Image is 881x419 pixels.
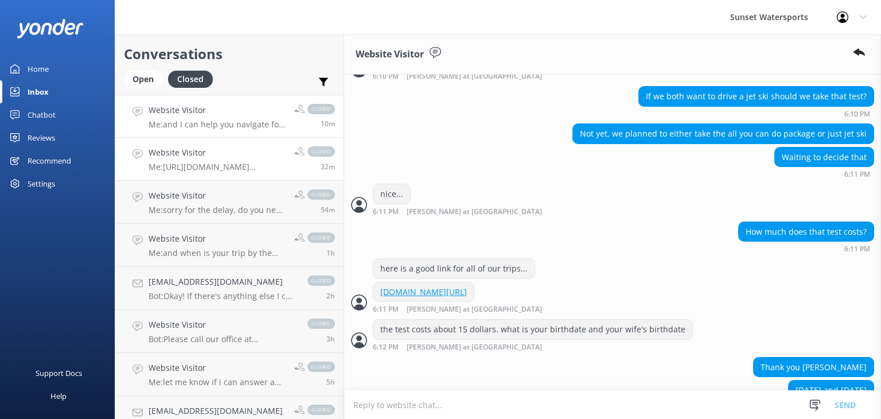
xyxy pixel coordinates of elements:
[774,170,874,178] div: 05:11pm 15-Aug-2025 (UTC -05:00) America/Cancun
[115,138,344,181] a: Website VisitorMe:[URL][DOMAIN_NAME][PERSON_NAME]closed32m
[149,276,296,288] h4: [EMAIL_ADDRESS][DOMAIN_NAME]
[789,381,874,400] div: [DATE] and [DATE]
[124,43,335,65] h2: Conversations
[754,358,874,377] div: Thank you [PERSON_NAME]
[638,110,874,118] div: 05:10pm 15-Aug-2025 (UTC -05:00) America/Cancun
[149,377,286,387] p: Me: let me know if i can answer any questions and help with reservations
[844,171,870,178] strong: 6:11 PM
[307,146,335,157] span: closed
[307,276,335,286] span: closed
[373,305,579,313] div: 05:11pm 15-Aug-2025 (UTC -05:00) America/Cancun
[373,306,399,313] strong: 6:11 PM
[149,291,296,301] p: Bot: Okay! If there's anything else I can help with, let me know!
[28,57,49,80] div: Home
[373,343,693,351] div: 05:12pm 15-Aug-2025 (UTC -05:00) America/Cancun
[28,149,71,172] div: Recommend
[373,72,611,80] div: 05:10pm 15-Aug-2025 (UTC -05:00) America/Cancun
[326,248,335,258] span: 04:18pm 15-Aug-2025 (UTC -05:00) America/Cancun
[326,377,335,387] span: 12:22pm 15-Aug-2025 (UTC -05:00) America/Cancun
[115,181,344,224] a: Website VisitorMe:sorry for the delay, do you need an agent?closed54m
[115,353,344,396] a: Website VisitorMe:let me know if i can answer any questions and help with reservationsclosed5h
[36,362,82,385] div: Support Docs
[149,146,286,159] h4: Website Visitor
[373,344,399,351] strong: 6:12 PM
[149,334,296,344] p: Bot: Please call our office at [PHONE_NUMBER] for assistance with your booking confirmation.
[321,119,335,129] span: 05:15pm 15-Aug-2025 (UTC -05:00) America/Cancun
[573,124,874,143] div: Not yet, we planned to either take the all you can do package or just jet ski
[149,104,286,117] h4: Website Visitor
[307,362,335,372] span: closed
[17,19,83,38] img: yonder-white-logo.png
[28,103,56,126] div: Chatbot
[115,310,344,353] a: Website VisitorBot:Please call our office at [PHONE_NUMBER] for assistance with your booking conf...
[407,344,542,351] span: [PERSON_NAME] at [GEOGRAPHIC_DATA]
[307,232,335,243] span: closed
[326,334,335,344] span: 01:51pm 15-Aug-2025 (UTC -05:00) America/Cancun
[321,205,335,215] span: 04:31pm 15-Aug-2025 (UTC -05:00) America/Cancun
[307,189,335,200] span: closed
[168,72,219,85] a: Closed
[149,362,286,374] h4: Website Visitor
[373,184,410,204] div: nice...
[149,319,296,331] h4: Website Visitor
[149,119,286,130] p: Me: and I can help you navigate for booking the first jetski tour of the day on either location, ...
[775,148,874,167] div: Waiting to decide that
[28,126,55,149] div: Reviews
[380,286,467,297] a: [DOMAIN_NAME][URL]
[149,405,283,417] h4: [EMAIL_ADDRESS][DOMAIN_NAME]
[738,245,874,253] div: 05:11pm 15-Aug-2025 (UTC -05:00) America/Cancun
[149,189,286,202] h4: Website Visitor
[373,208,399,216] strong: 6:11 PM
[321,162,335,172] span: 04:54pm 15-Aug-2025 (UTC -05:00) America/Cancun
[149,232,286,245] h4: Website Visitor
[115,224,344,267] a: Website VisitorMe:and when is your trip by the way?closed1h
[124,72,168,85] a: Open
[115,95,344,138] a: Website VisitorMe:and I can help you navigate for booking the first jetski tour of the day on eit...
[356,47,424,62] h3: Website Visitor
[124,71,162,88] div: Open
[28,172,55,195] div: Settings
[739,222,874,242] div: How much does that test costs?
[115,267,344,310] a: [EMAIL_ADDRESS][DOMAIN_NAME]Bot:Okay! If there's anything else I can help with, let me know!closed2h
[373,320,692,339] div: the test costs about 15 dollars. what is your birthdate and your wife's birthdate
[844,111,870,118] strong: 6:10 PM
[407,208,542,216] span: [PERSON_NAME] at [GEOGRAPHIC_DATA]
[407,73,542,80] span: [PERSON_NAME] at [GEOGRAPHIC_DATA]
[149,162,286,172] p: Me: [URL][DOMAIN_NAME][PERSON_NAME]
[373,207,579,216] div: 05:11pm 15-Aug-2025 (UTC -05:00) America/Cancun
[326,291,335,301] span: 02:38pm 15-Aug-2025 (UTC -05:00) America/Cancun
[28,80,49,103] div: Inbox
[407,306,542,313] span: [PERSON_NAME] at [GEOGRAPHIC_DATA]
[373,73,399,80] strong: 6:10 PM
[373,259,535,278] div: here is a good link for all of our trips...
[149,205,286,215] p: Me: sorry for the delay, do you need an agent?
[307,319,335,329] span: closed
[50,385,67,408] div: Help
[168,71,213,88] div: Closed
[307,104,335,114] span: closed
[307,405,335,415] span: closed
[844,246,870,253] strong: 6:11 PM
[149,248,286,258] p: Me: and when is your trip by the way?
[639,87,874,106] div: If we both want to drive a jet ski should we take that test?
